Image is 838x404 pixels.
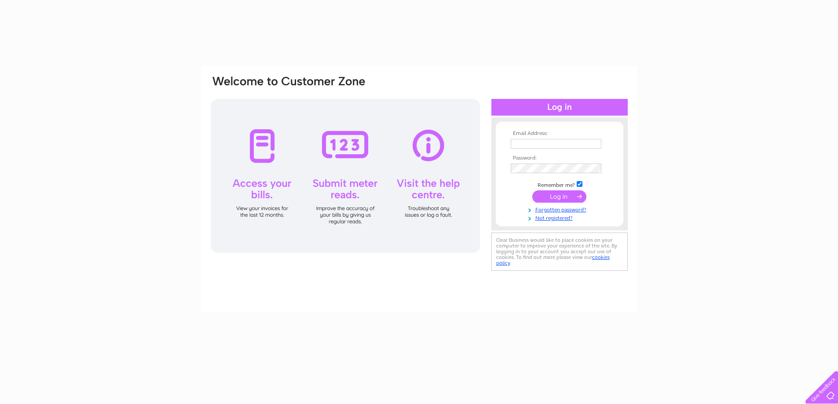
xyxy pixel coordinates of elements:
[509,155,611,161] th: Password:
[491,233,628,271] div: Clear Business would like to place cookies on your computer to improve your experience of the sit...
[511,205,611,213] a: Forgotten password?
[511,213,611,222] a: Not registered?
[496,254,610,266] a: cookies policy
[532,190,586,203] input: Submit
[509,180,611,189] td: Remember me?
[509,131,611,137] th: Email Address:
